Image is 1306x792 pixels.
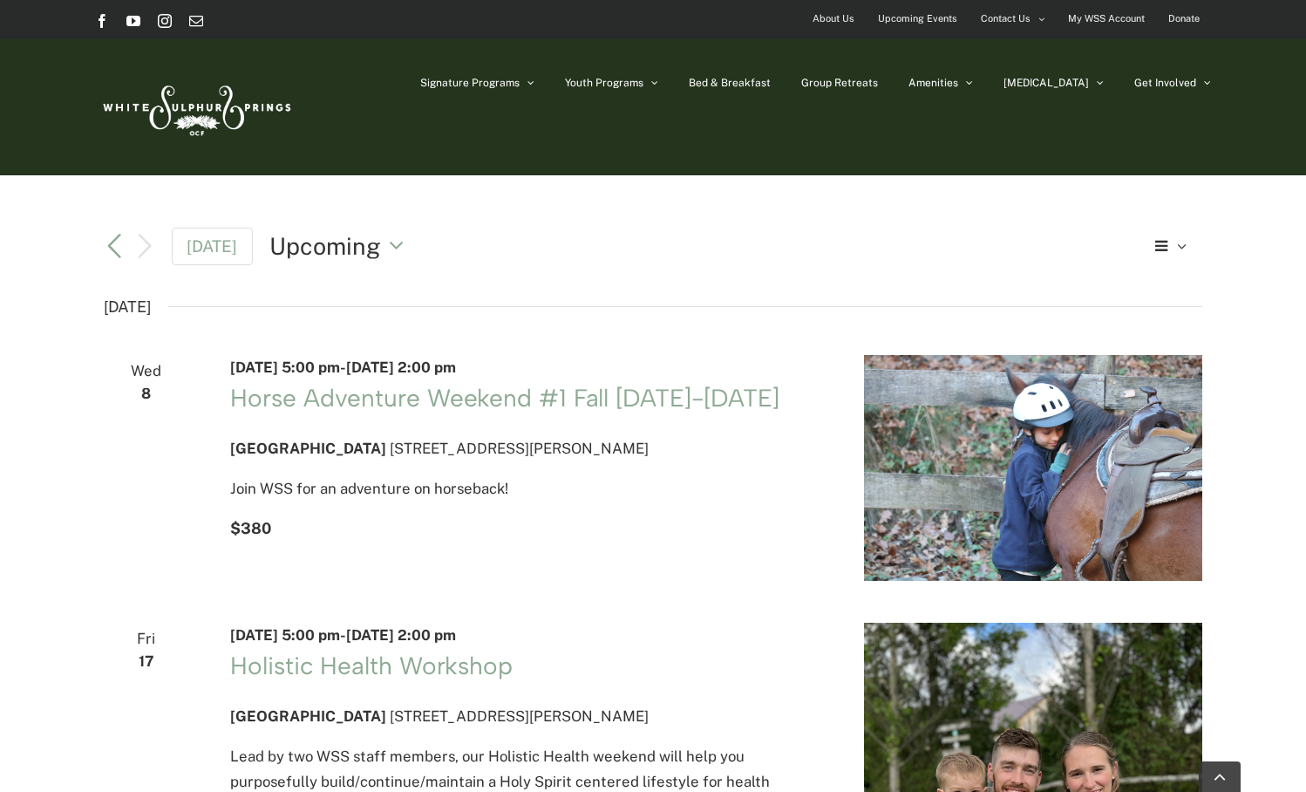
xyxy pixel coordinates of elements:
[1068,6,1145,31] span: My WSS Account
[1168,6,1200,31] span: Donate
[801,39,878,126] a: Group Retreats
[230,440,386,457] span: [GEOGRAPHIC_DATA]
[230,626,340,644] span: [DATE] 5:00 pm
[1134,78,1196,88] span: Get Involved
[801,78,878,88] span: Group Retreats
[95,66,296,148] img: White Sulphur Springs Logo
[689,78,771,88] span: Bed & Breakfast
[230,651,513,680] a: Holistic Health Workshop
[346,358,456,376] span: [DATE] 2:00 pm
[565,39,658,126] a: Youth Programs
[189,14,203,28] a: Email
[813,6,854,31] span: About Us
[269,229,381,263] span: Upcoming
[230,707,386,725] span: [GEOGRAPHIC_DATA]
[158,14,172,28] a: Instagram
[1003,78,1089,88] span: [MEDICAL_DATA]
[104,626,188,652] span: Fri
[689,39,771,126] a: Bed & Breakfast
[981,6,1031,31] span: Contact Us
[269,229,413,263] button: Upcoming
[126,14,140,28] a: YouTube
[104,236,125,256] a: Previous Events
[230,358,456,376] time: -
[230,476,822,502] p: Join WSS for an adventure on horseback!
[95,14,109,28] a: Facebook
[134,232,155,260] button: Next Events
[230,519,271,537] span: $380
[1134,39,1211,126] a: Get Involved
[172,228,254,265] a: [DATE]
[565,78,643,88] span: Youth Programs
[230,626,456,644] time: -
[104,293,151,321] time: [DATE]
[878,6,957,31] span: Upcoming Events
[104,358,188,384] span: Wed
[908,39,973,126] a: Amenities
[1003,39,1104,126] a: [MEDICAL_DATA]
[390,707,649,725] span: [STREET_ADDRESS][PERSON_NAME]
[104,649,188,674] span: 17
[104,381,188,406] span: 8
[420,39,1211,126] nav: Main Menu
[420,39,534,126] a: Signature Programs
[420,78,520,88] span: Signature Programs
[230,383,779,413] a: Horse Adventure Weekend #1 Fall [DATE]-[DATE]
[390,440,649,457] span: [STREET_ADDRESS][PERSON_NAME]
[230,358,340,376] span: [DATE] 5:00 pm
[908,78,958,88] span: Amenities
[864,355,1202,581] img: IMG_1414
[346,626,456,644] span: [DATE] 2:00 pm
